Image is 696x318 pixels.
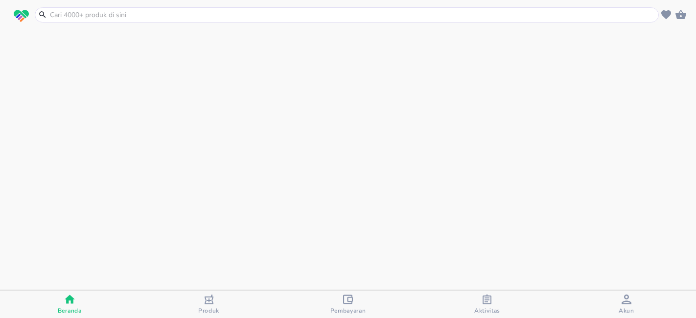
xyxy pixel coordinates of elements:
input: Cari 4000+ produk di sini [49,10,656,20]
button: Akun [557,291,696,318]
span: Akun [619,307,634,315]
button: Produk [139,291,278,318]
button: Aktivitas [418,291,557,318]
button: Pembayaran [278,291,418,318]
img: logo_swiperx_s.bd005f3b.svg [14,10,29,23]
span: Aktivitas [474,307,500,315]
span: Pembayaran [330,307,366,315]
span: Produk [198,307,219,315]
span: Beranda [58,307,82,315]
